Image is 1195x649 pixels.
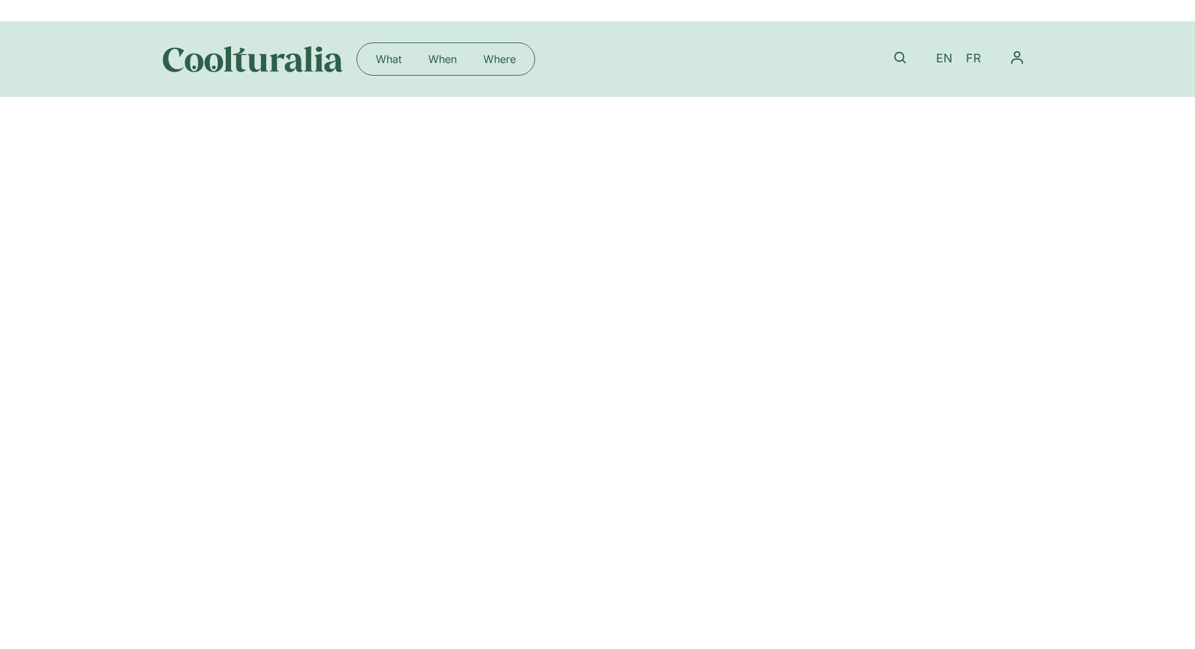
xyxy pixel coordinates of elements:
[959,49,988,68] a: FR
[1002,42,1032,73] button: Menu Toggle
[1002,42,1032,73] nav: Menu
[929,49,959,68] a: EN
[966,52,981,66] span: FR
[470,48,529,70] a: Where
[936,52,953,66] span: EN
[415,48,470,70] a: When
[362,48,415,70] a: What
[362,48,529,70] nav: Menu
